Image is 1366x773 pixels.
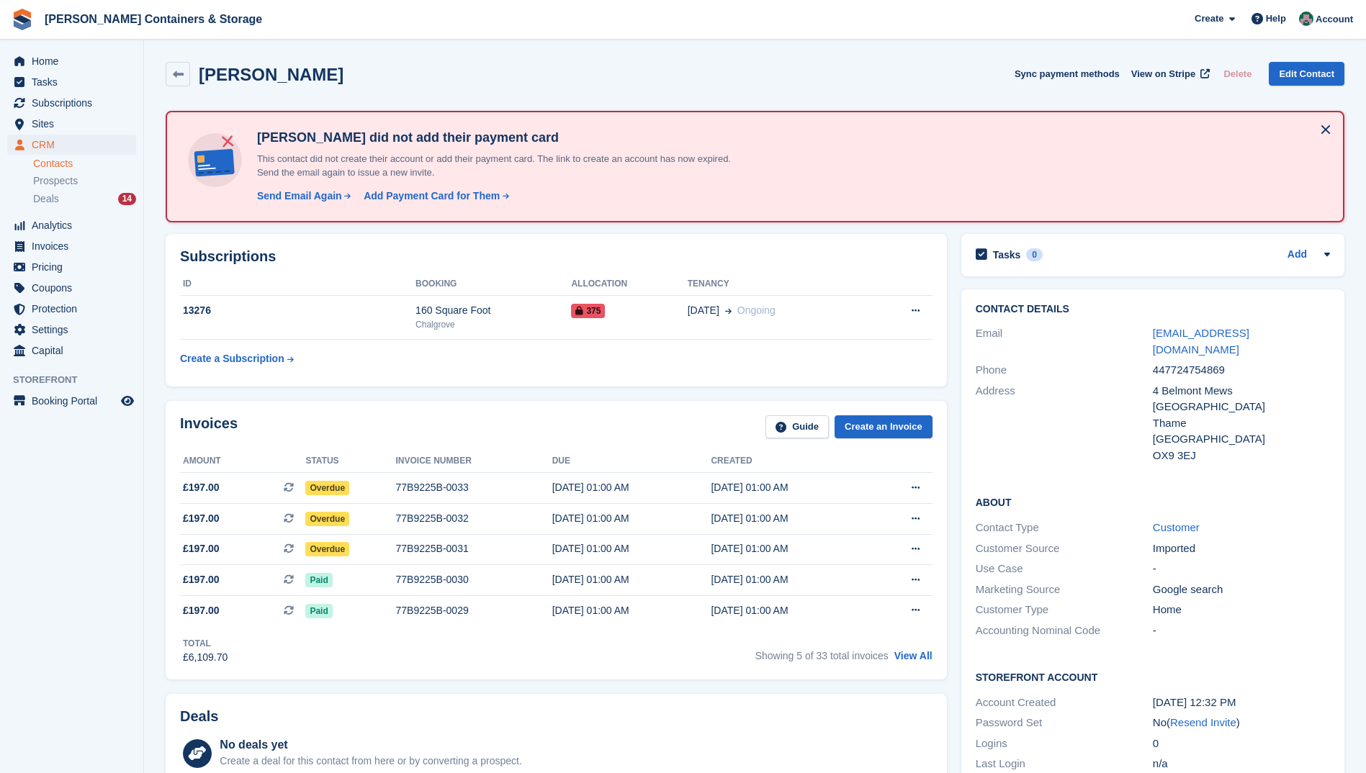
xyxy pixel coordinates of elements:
img: stora-icon-8386f47178a22dfd0bd8f6a31ec36ba5ce8667c1dd55bd0f319d3a0aa187defe.svg [12,9,33,30]
div: [DATE] 01:00 AM [552,572,711,587]
div: 0 [1153,736,1330,752]
div: [DATE] 01:00 AM [552,603,711,618]
a: menu [7,51,136,71]
span: Invoices [32,236,118,256]
a: menu [7,391,136,411]
img: Julia Marcham [1299,12,1313,26]
p: This contact did not create their account or add their payment card. The link to create an accoun... [251,152,755,180]
a: Prospects [33,173,136,189]
span: Sites [32,114,118,134]
span: Account [1316,12,1353,27]
span: £197.00 [183,480,220,495]
div: 77B9225B-0033 [396,480,552,495]
div: - [1153,623,1330,639]
div: Address [976,383,1153,464]
div: - [1153,561,1330,577]
div: Last Login [976,756,1153,772]
a: Create an Invoice [835,415,933,439]
a: menu [7,72,136,92]
span: £197.00 [183,541,220,556]
img: no-card-linked-e7822e413c904bf8b177c4d89f31251c4716f9871600ec3ca5bfc59e148c83f4.svg [184,130,246,191]
div: Logins [976,736,1153,752]
a: Edit Contact [1269,62,1344,86]
div: [DATE] 01:00 AM [552,511,711,526]
div: 4 Belmont Mews [1153,383,1330,399]
div: Thame [1153,415,1330,432]
div: [DATE] 01:00 AM [552,480,711,495]
a: Guide [765,415,829,439]
div: [DATE] 01:00 AM [711,480,870,495]
th: Status [305,450,395,473]
h2: Invoices [180,415,238,439]
h2: [PERSON_NAME] [199,65,343,84]
div: Phone [976,362,1153,379]
span: £197.00 [183,572,220,587]
span: Create [1195,12,1223,26]
th: Created [711,450,870,473]
span: CRM [32,135,118,155]
span: Overdue [305,481,349,495]
span: Home [32,51,118,71]
div: 77B9225B-0030 [396,572,552,587]
button: Delete [1218,62,1257,86]
div: Email [976,325,1153,358]
a: menu [7,257,136,277]
div: [GEOGRAPHIC_DATA] [1153,431,1330,448]
div: [DATE] 01:00 AM [711,603,870,618]
h2: Subscriptions [180,248,933,265]
span: View on Stripe [1131,67,1195,81]
div: Account Created [976,695,1153,711]
div: Chalgrove [415,318,571,331]
span: Showing 5 of 33 total invoices [755,650,889,661]
span: ( ) [1167,716,1240,728]
th: Allocation [571,273,687,296]
div: No deals yet [220,736,521,754]
div: Add Payment Card for Them [364,189,500,204]
div: Contact Type [976,520,1153,536]
div: [DATE] 01:00 AM [711,541,870,556]
div: £6,109.70 [183,650,228,665]
span: £197.00 [183,603,220,618]
div: 77B9225B-0031 [396,541,552,556]
th: Tenancy [688,273,870,296]
div: Customer Type [976,602,1153,618]
h2: About [976,494,1330,509]
div: Google search [1153,582,1330,598]
h4: [PERSON_NAME] did not add their payment card [251,130,755,146]
span: Protection [32,299,118,319]
span: 375 [571,304,605,318]
a: View All [894,650,933,661]
div: Use Case [976,561,1153,577]
span: Ongoing [737,304,776,316]
a: Customer [1153,521,1200,533]
th: Due [552,450,711,473]
div: 0 [1026,248,1043,261]
div: 160 Square Foot [415,303,571,318]
span: Coupons [32,278,118,298]
div: n/a [1153,756,1330,772]
div: 13276 [180,303,415,318]
th: ID [180,273,415,296]
span: [DATE] [688,303,719,318]
a: menu [7,114,136,134]
div: 14 [118,193,136,205]
span: Overdue [305,512,349,526]
th: Booking [415,273,571,296]
span: Pricing [32,257,118,277]
span: Booking Portal [32,391,118,411]
th: Amount [180,450,305,473]
a: Add [1288,247,1307,263]
span: Subscriptions [32,93,118,113]
h2: Contact Details [976,304,1330,315]
span: Settings [32,320,118,340]
div: 77B9225B-0032 [396,511,552,526]
a: Add Payment Card for Them [358,189,511,204]
span: Paid [305,604,332,618]
a: menu [7,135,136,155]
span: Tasks [32,72,118,92]
th: Invoice number [396,450,552,473]
a: Create a Subscription [180,345,294,372]
a: menu [7,299,136,319]
a: menu [7,93,136,113]
span: Capital [32,340,118,361]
